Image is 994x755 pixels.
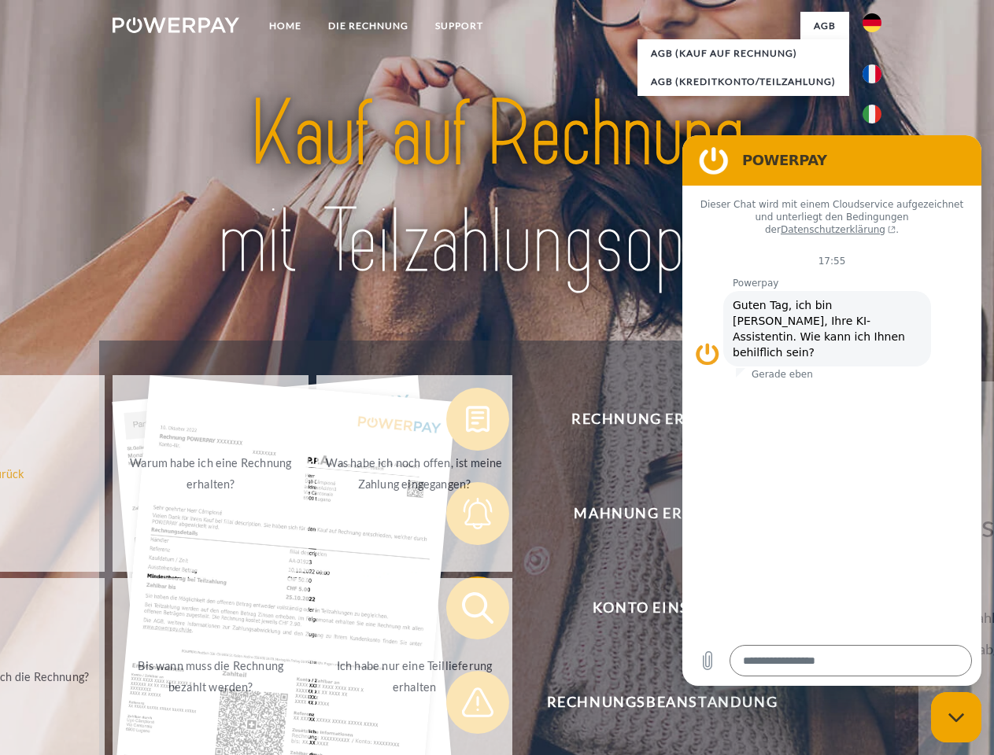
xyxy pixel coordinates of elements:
[316,375,512,572] a: Was habe ich noch offen, ist meine Zahlung eingegangen?
[469,671,855,734] span: Rechnungsbeanstandung
[637,39,849,68] a: AGB (Kauf auf Rechnung)
[931,692,981,742] iframe: Schaltfläche zum Öffnen des Messaging-Fensters; Konversation läuft
[863,105,881,123] img: it
[682,135,981,686] iframe: Messaging-Fenster
[256,12,315,40] a: Home
[446,576,855,639] button: Konto einsehen
[863,13,881,32] img: de
[113,17,239,33] img: logo-powerpay-white.svg
[315,12,422,40] a: DIE RECHNUNG
[326,452,503,495] div: Was habe ich noch offen, ist meine Zahlung eingegangen?
[637,68,849,96] a: AGB (Kreditkonto/Teilzahlung)
[863,64,881,83] img: fr
[150,75,844,301] img: title-powerpay_de.svg
[422,12,497,40] a: SUPPORT
[122,655,299,698] div: Bis wann muss die Rechnung bezahlt werden?
[326,655,503,698] div: Ich habe nur eine Teillieferung erhalten
[446,671,855,734] button: Rechnungsbeanstandung
[800,12,849,40] a: agb
[469,576,855,639] span: Konto einsehen
[122,452,299,495] div: Warum habe ich eine Rechnung erhalten?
